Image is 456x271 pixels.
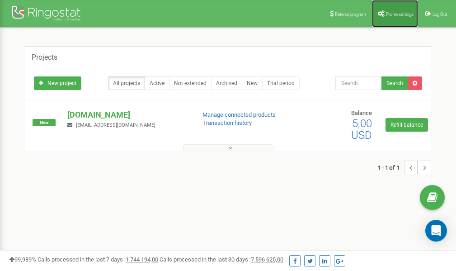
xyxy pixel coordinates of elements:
[385,118,428,132] a: Refill balance
[108,76,145,90] a: All projects
[335,12,366,17] span: Referral program
[202,119,252,126] a: Transaction history
[34,76,81,90] a: New project
[432,12,447,17] span: Log Out
[351,109,372,116] span: Balance
[351,117,372,142] span: 5,00 USD
[169,76,212,90] a: Not extended
[425,220,447,242] div: Open Intercom Messenger
[251,256,283,263] u: 7 596 625,00
[67,109,188,121] p: [DOMAIN_NAME]
[377,161,404,174] span: 1 - 1 of 1
[145,76,169,90] a: Active
[262,76,300,90] a: Trial period
[160,256,283,263] span: Calls processed in the last 30 days :
[335,76,382,90] input: Search
[33,119,56,126] span: New
[9,256,36,263] span: 99,989%
[202,111,276,118] a: Manage connected products
[381,76,408,90] button: Search
[242,76,263,90] a: New
[38,256,158,263] span: Calls processed in the last 7 days :
[32,53,57,62] h5: Projects
[377,152,431,183] nav: ...
[126,256,158,263] u: 1 744 194,00
[76,122,155,128] span: [EMAIL_ADDRESS][DOMAIN_NAME]
[386,12,414,17] span: Profile settings
[211,76,242,90] a: Archived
